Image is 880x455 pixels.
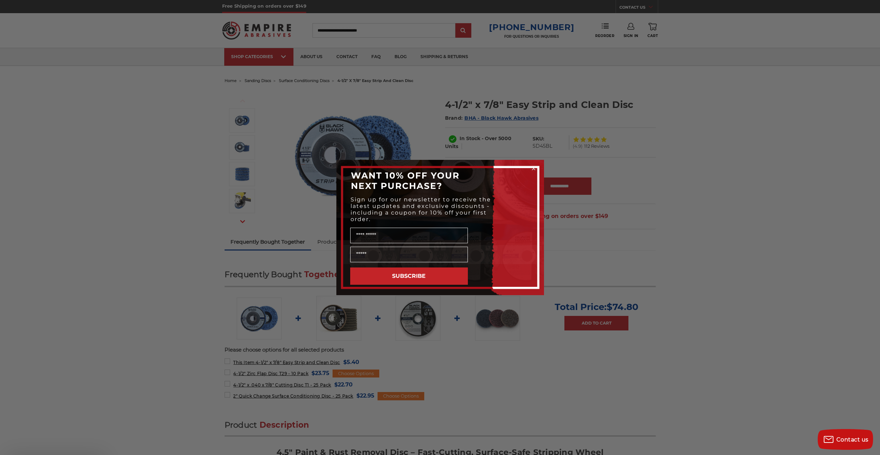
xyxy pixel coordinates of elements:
[350,267,468,285] button: SUBSCRIBE
[351,170,460,191] span: WANT 10% OFF YOUR NEXT PURCHASE?
[350,247,468,262] input: Email
[530,165,537,172] button: Close dialog
[818,429,873,450] button: Contact us
[351,196,491,222] span: Sign up for our newsletter to receive the latest updates and exclusive discounts - including a co...
[836,436,869,443] span: Contact us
